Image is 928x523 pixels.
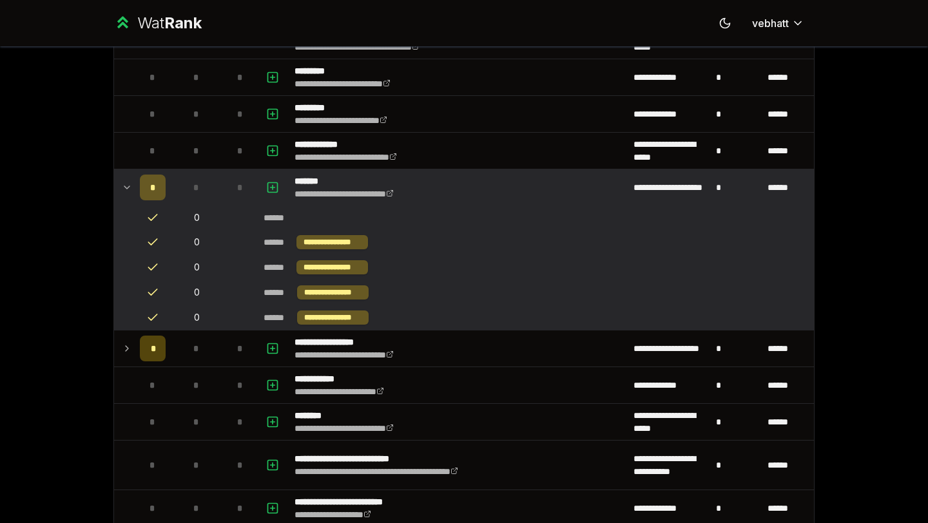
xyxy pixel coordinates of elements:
td: 0 [171,305,222,330]
a: WatRank [113,13,202,33]
span: Rank [164,14,202,32]
td: 0 [171,230,222,254]
span: vebhatt [752,15,789,31]
td: 0 [171,206,222,229]
div: Wat [137,13,202,33]
td: 0 [171,255,222,280]
button: vebhatt [742,12,815,35]
td: 0 [171,280,222,305]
